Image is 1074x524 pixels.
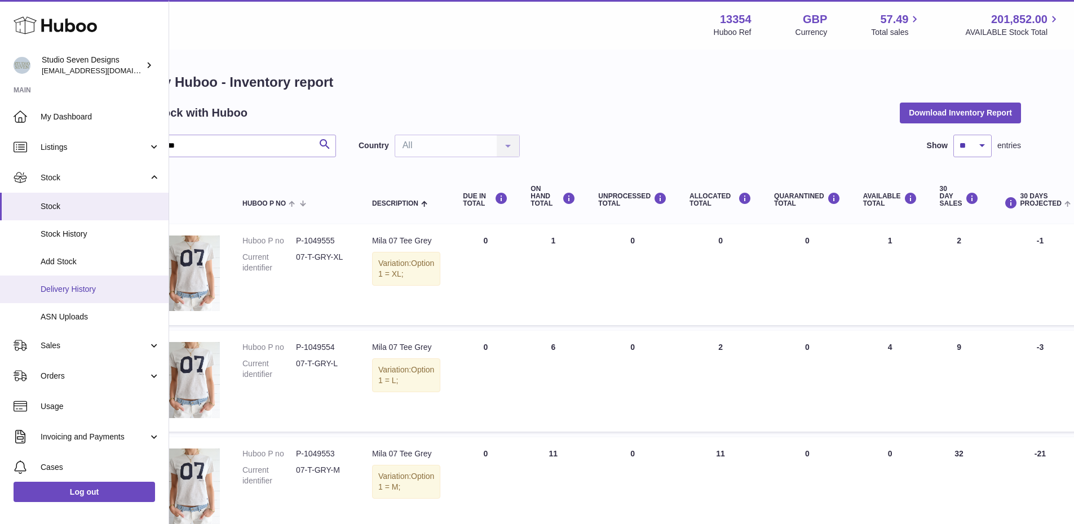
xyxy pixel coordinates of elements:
span: Stock [41,172,148,183]
dt: Huboo P no [242,448,296,459]
a: 57.49 Total sales [871,12,921,38]
div: Mila 07 Tee Grey [372,342,440,353]
strong: GBP [803,12,827,27]
dd: 07-T-GRY-M [296,465,350,486]
span: 30 DAYS PROJECTED [1020,193,1062,207]
span: Description [372,200,418,207]
td: 9 [929,331,990,432]
td: 0 [452,331,519,432]
span: 201,852.00 [991,12,1048,27]
dt: Huboo P no [242,342,296,353]
span: Sales [41,340,148,351]
dt: Current identifier [242,465,296,486]
div: QUARANTINED Total [774,192,841,207]
strong: 13354 [720,12,752,27]
div: Variation: [372,465,440,499]
td: 4 [852,331,929,432]
div: ALLOCATED Total [690,192,752,207]
h2: Stock with Huboo [152,105,247,121]
div: Variation: [372,358,440,392]
div: DUE IN TOTAL [463,192,508,207]
span: Delivery History [41,284,160,295]
span: AVAILABLE Stock Total [965,27,1060,38]
img: product image [163,448,220,524]
span: Huboo P no [242,200,286,207]
td: 6 [519,331,587,432]
span: Add Stock [41,256,160,267]
span: My Dashboard [41,112,160,122]
div: Huboo Ref [714,27,752,38]
dd: P-1049554 [296,342,350,353]
span: ASN Uploads [41,312,160,322]
div: Mila 07 Tee Grey [372,448,440,459]
span: [EMAIL_ADDRESS][DOMAIN_NAME] [42,66,166,75]
div: UNPROCESSED Total [598,192,667,207]
dd: 07-T-GRY-L [296,358,350,380]
td: 0 [587,224,678,325]
td: 0 [587,331,678,432]
dt: Huboo P no [242,236,296,246]
td: 0 [452,224,519,325]
span: Listings [41,142,148,153]
div: ON HAND Total [531,185,576,208]
span: 0 [805,343,810,352]
span: Orders [41,371,148,381]
div: Variation: [372,252,440,286]
dd: P-1049553 [296,448,350,459]
dt: Current identifier [242,252,296,273]
span: Stock [41,201,160,212]
span: Option 1 = XL; [378,259,434,278]
img: contact.studiosevendesigns@gmail.com [14,57,30,74]
label: Country [359,140,389,151]
button: Download Inventory Report [900,103,1021,123]
span: Total sales [871,27,921,38]
div: 30 DAY SALES [940,185,979,208]
td: 0 [678,224,763,325]
a: Log out [14,482,155,502]
td: 1 [852,224,929,325]
label: Show [927,140,948,151]
dd: P-1049555 [296,236,350,246]
h1: My Huboo - Inventory report [152,73,1021,91]
span: Stock History [41,229,160,239]
span: 0 [805,449,810,458]
td: 2 [678,331,763,432]
span: Invoicing and Payments [41,432,148,442]
img: product image [163,236,220,311]
span: entries [997,140,1021,151]
dt: Current identifier [242,358,296,380]
td: 1 [519,224,587,325]
div: Mila 07 Tee Grey [372,236,440,246]
span: Usage [41,401,160,412]
a: 201,852.00 AVAILABLE Stock Total [965,12,1060,38]
span: 57.49 [880,12,908,27]
div: AVAILABLE Total [863,192,917,207]
img: product image [163,342,220,418]
dd: 07-T-GRY-XL [296,252,350,273]
div: Studio Seven Designs [42,55,143,76]
div: Currency [795,27,828,38]
span: Cases [41,462,160,473]
span: 0 [805,236,810,245]
td: 2 [929,224,990,325]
